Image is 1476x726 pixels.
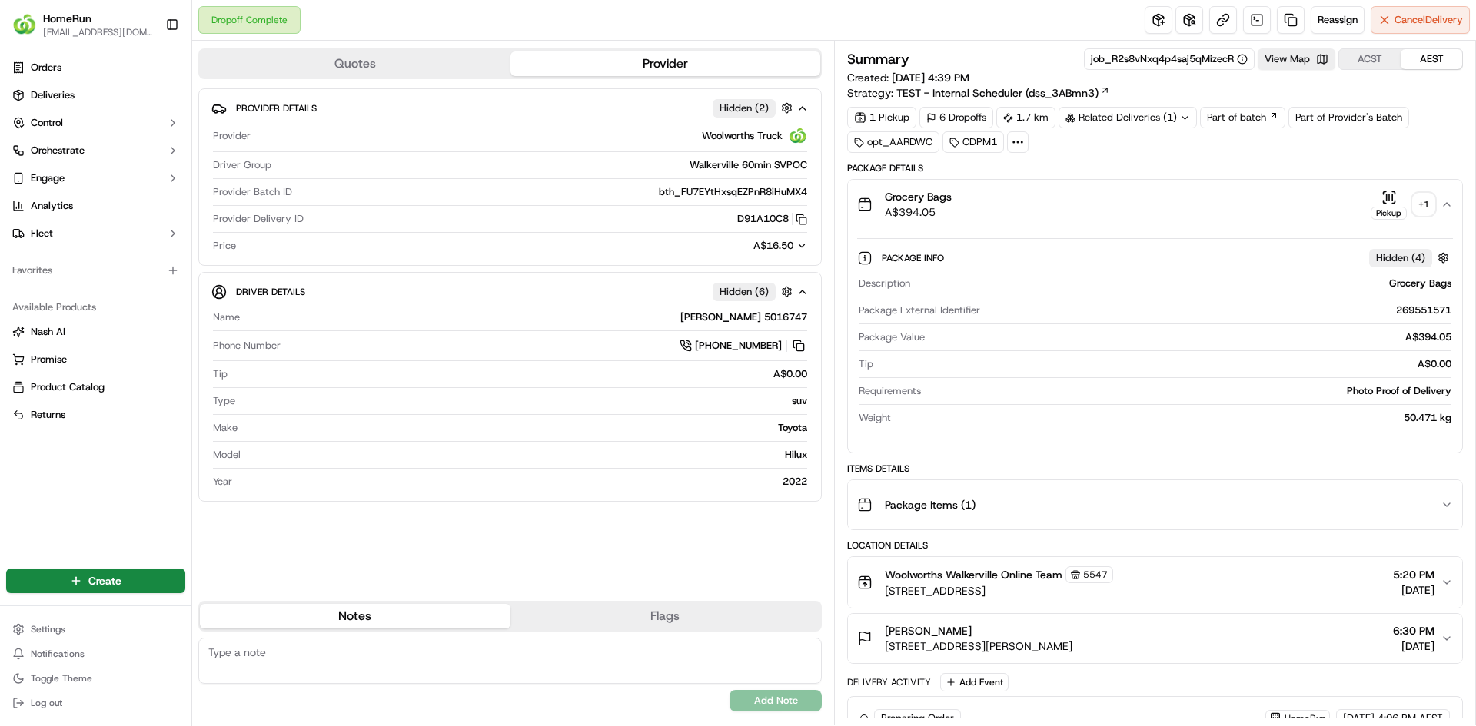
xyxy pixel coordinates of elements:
button: Settings [6,618,185,640]
div: job_R2s8vNxq4p4saj5qMizecR [1091,52,1248,66]
button: Create [6,569,185,593]
span: 5:20 PM [1393,567,1434,582]
button: AEST [1401,49,1462,69]
span: Toggle Theme [31,672,92,685]
button: Package Items (1) [848,480,1462,529]
span: TEST - Internal Scheduler (dss_3ABmn3) [896,85,1099,101]
img: ww.png [789,127,807,145]
div: Photo Proof of Delivery [927,384,1451,398]
a: Returns [12,408,179,422]
span: 4:06 PM AEST [1378,711,1443,725]
span: Hidden ( 2 ) [720,101,769,115]
div: Related Deliveries (1) [1059,107,1197,128]
button: A$16.50 [672,239,807,253]
button: D91A10C8 [737,212,807,226]
button: Hidden (2) [713,98,796,118]
span: Walkerville 60min SVPOC [690,158,807,172]
button: Provider DetailsHidden (2) [211,95,809,121]
div: 269551571 [986,303,1451,317]
a: Product Catalog [12,380,179,394]
span: Hidden ( 6 ) [720,285,769,299]
span: Package External Identifier [859,303,980,317]
div: A$0.00 [234,367,807,381]
button: Pickup+1 [1371,190,1434,220]
span: Grocery Bags [885,189,952,204]
div: Favorites [6,258,185,283]
span: Driver Details [236,286,305,298]
span: Phone Number [213,339,281,353]
h3: Summary [847,52,909,66]
a: [PHONE_NUMBER] [680,337,807,354]
button: Control [6,111,185,135]
button: Notifications [6,643,185,665]
span: Settings [31,623,65,635]
span: Description [859,277,910,290]
span: Model [213,448,241,462]
span: Requirements [859,384,921,398]
div: 1.7 km [996,107,1055,128]
button: Hidden (4) [1369,248,1453,267]
div: [PERSON_NAME] 5016747 [246,310,807,324]
span: A$16.50 [753,239,793,252]
button: Log out [6,692,185,714]
button: HomeRunHomeRun[EMAIL_ADDRESS][DOMAIN_NAME] [6,6,159,43]
span: Preparing Order [881,711,954,725]
span: Provider Batch ID [213,185,292,199]
div: Pickup [1371,207,1407,220]
span: Fleet [31,227,53,240]
button: Woolworths Walkerville Online Team5547[STREET_ADDRESS]5:20 PM[DATE] [848,557,1462,608]
button: Notes [200,604,510,628]
span: Reassign [1318,13,1358,27]
span: Hidden ( 4 ) [1376,251,1425,265]
div: A$0.00 [879,357,1451,371]
div: Toyota [244,421,807,435]
div: CDPM1 [942,131,1004,153]
span: bth_FU7EYtHxsqEZPnR8iHuMX4 [659,185,807,199]
span: Package Items ( 1 ) [885,497,976,512]
div: opt_AARDWC [847,131,939,153]
button: Hidden (6) [713,282,796,301]
button: HomeRun [43,11,91,26]
button: Add Event [940,673,1009,691]
button: Reassign [1311,6,1365,34]
span: Type [213,394,235,408]
span: [STREET_ADDRESS][PERSON_NAME] [885,638,1072,654]
div: Available Products [6,295,185,320]
button: Fleet [6,221,185,246]
span: 6:30 PM [1393,623,1434,638]
span: [DATE] [1393,582,1434,598]
img: HomeRun [12,12,37,37]
div: Hilux [247,448,807,462]
button: Grocery BagsA$394.05Pickup+1 [848,180,1462,229]
a: Deliveries [6,83,185,108]
button: [PERSON_NAME][STREET_ADDRESS][PERSON_NAME]6:30 PM[DATE] [848,614,1462,663]
span: [PERSON_NAME] [885,623,972,638]
span: Provider Details [236,102,317,114]
span: Price [213,239,236,253]
span: Provider Delivery ID [213,212,304,226]
span: HomeRun [1285,712,1326,724]
div: Grocery Bags [916,277,1451,290]
span: Returns [31,408,65,422]
span: Provider [213,129,251,143]
button: Quotes [200,51,510,76]
span: Analytics [31,199,73,213]
span: Driver Group [213,158,271,172]
span: Notifications [31,648,85,660]
span: Create [88,573,121,588]
button: Provider [510,51,821,76]
span: Orchestrate [31,144,85,157]
button: Toggle Theme [6,668,185,689]
div: + 1 [1413,194,1434,215]
span: Promise [31,353,67,366]
a: TEST - Internal Scheduler (dss_3ABmn3) [896,85,1110,101]
span: Woolworths Walkerville Online Team [885,567,1062,582]
button: Promise [6,347,185,372]
span: [STREET_ADDRESS] [885,583,1113,598]
div: 1 Pickup [847,107,916,128]
span: Orders [31,61,61,75]
span: A$394.05 [885,204,952,220]
div: 2022 [238,475,807,489]
span: Log out [31,697,62,709]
